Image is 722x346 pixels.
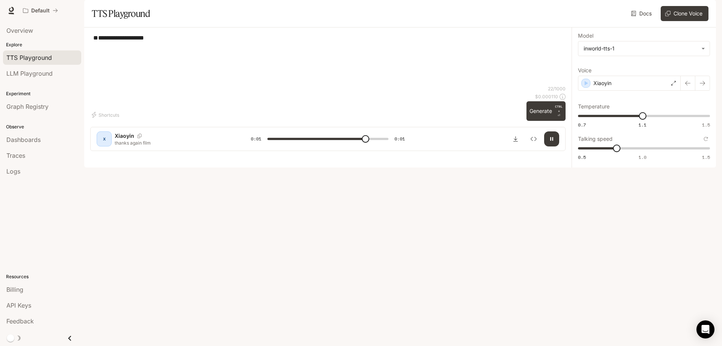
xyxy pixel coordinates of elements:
span: 0.5 [578,154,586,160]
div: inworld-tts-1 [584,45,698,52]
p: Model [578,33,593,38]
p: Xiaoyin [115,132,134,140]
p: Talking speed [578,136,613,142]
button: Reset to default [702,135,710,143]
div: X [98,133,110,145]
button: Inspect [526,131,541,146]
div: Open Intercom Messenger [696,320,714,338]
button: Clone Voice [661,6,708,21]
a: Docs [629,6,655,21]
div: inworld-tts-1 [578,41,710,56]
span: 1.0 [639,154,646,160]
span: 0:01 [251,135,261,143]
span: 1.5 [702,122,710,128]
p: Voice [578,68,592,73]
span: 0:01 [394,135,405,143]
p: CTRL + [555,104,563,113]
p: thanks again film [115,140,233,146]
p: Temperature [578,104,610,109]
span: 1.5 [702,154,710,160]
span: 1.1 [639,122,646,128]
p: Default [31,8,50,14]
span: 0.7 [578,122,586,128]
h1: TTS Playground [92,6,150,21]
button: Shortcuts [90,109,122,121]
button: Download audio [508,131,523,146]
button: All workspaces [20,3,61,18]
p: ⏎ [555,104,563,118]
p: Xiaoyin [593,79,611,87]
p: 22 / 1000 [548,85,566,92]
button: Copy Voice ID [134,134,145,138]
button: GenerateCTRL +⏎ [526,101,566,121]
